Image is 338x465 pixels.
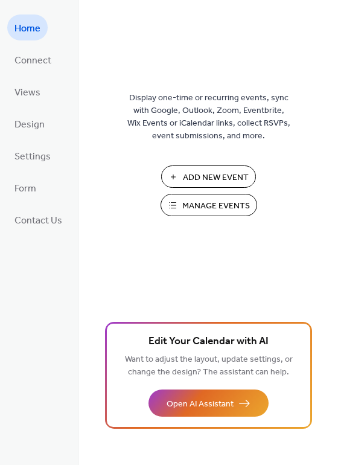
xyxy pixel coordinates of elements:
span: Edit Your Calendar with AI [148,333,269,350]
a: Connect [7,46,59,72]
span: Open AI Assistant [167,398,234,411]
span: Views [14,83,40,102]
a: Form [7,175,43,200]
a: Views [7,79,48,104]
span: Design [14,115,45,134]
span: Want to adjust the layout, update settings, or change the design? The assistant can help. [125,351,293,380]
span: Form [14,179,36,198]
a: Design [7,111,52,136]
span: Contact Us [14,211,62,230]
span: Display one-time or recurring events, sync with Google, Outlook, Zoom, Eventbrite, Wix Events or ... [127,92,290,143]
button: Manage Events [161,194,257,216]
button: Open AI Assistant [148,390,269,417]
span: Add New Event [183,172,249,184]
button: Add New Event [161,165,256,188]
span: Settings [14,147,51,166]
a: Home [7,14,48,40]
a: Settings [7,143,58,168]
span: Connect [14,51,51,70]
a: Contact Us [7,207,69,232]
span: Home [14,19,40,38]
span: Manage Events [182,200,250,213]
